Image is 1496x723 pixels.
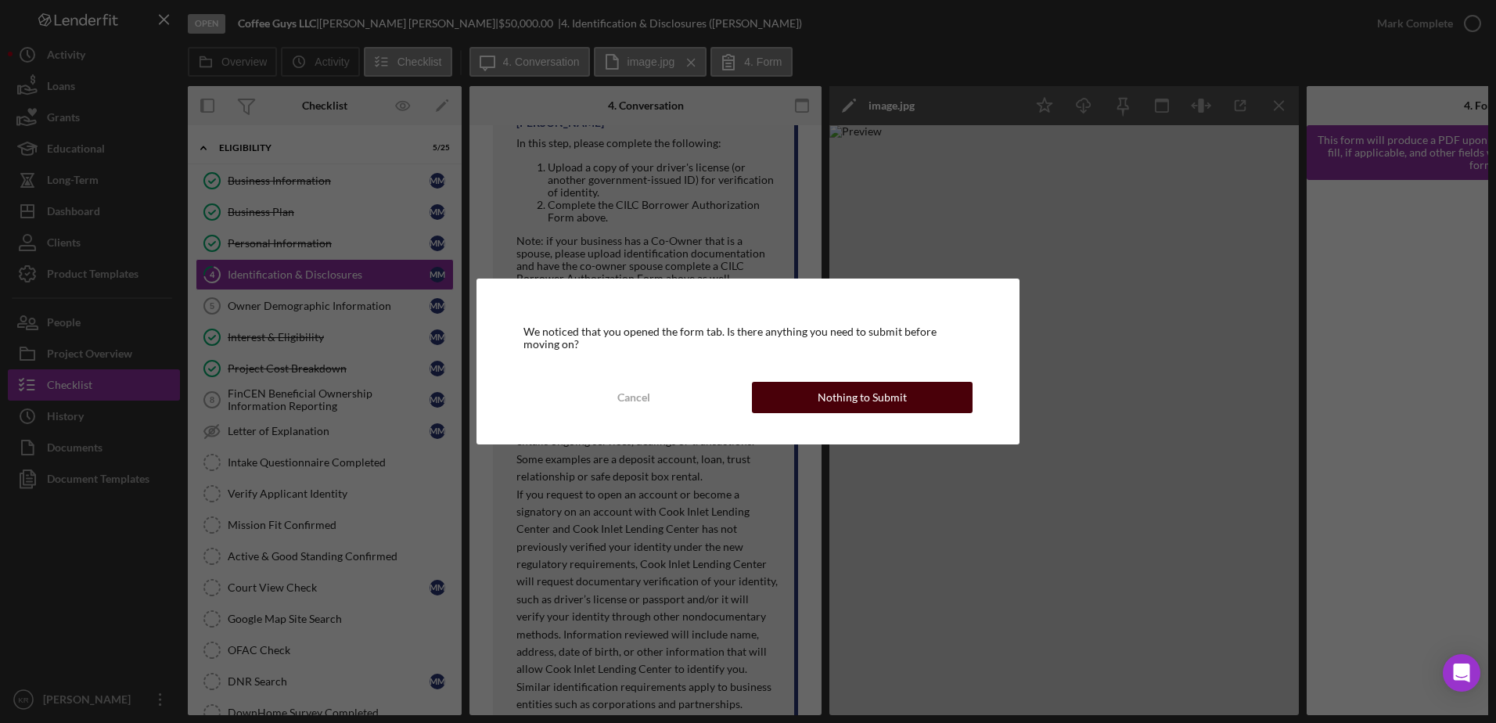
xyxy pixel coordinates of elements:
[523,382,744,413] button: Cancel
[1443,654,1480,692] div: Open Intercom Messenger
[523,326,973,351] div: We noticed that you opened the form tab. Is there anything you need to submit before moving on?
[752,382,973,413] button: Nothing to Submit
[617,382,650,413] div: Cancel
[818,382,907,413] div: Nothing to Submit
